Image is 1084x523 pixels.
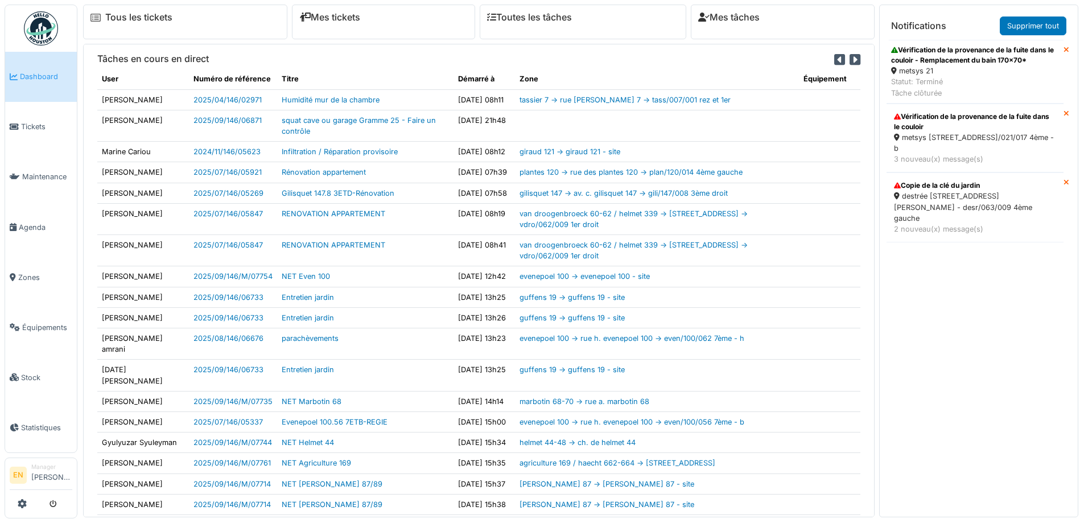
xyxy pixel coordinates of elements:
[97,328,189,360] td: [PERSON_NAME] amrani
[21,422,72,433] span: Statistiques
[894,154,1056,164] div: 3 nouveau(x) message(s)
[282,365,334,374] a: Entretien jardin
[454,69,515,89] th: Démarré à
[894,112,1056,132] div: Vérification de la provenance de la fuite dans le couloir
[520,147,620,156] a: giraud 121 -> giraud 121 - site
[97,266,189,287] td: [PERSON_NAME]
[10,463,72,490] a: EN Manager[PERSON_NAME]
[97,360,189,391] td: [DATE][PERSON_NAME]
[193,334,263,343] a: 2025/08/146/06676
[299,12,360,23] a: Mes tickets
[454,328,515,360] td: [DATE] 13h23
[520,365,625,374] a: guffens 19 -> guffens 19 - site
[277,69,453,89] th: Titre
[799,69,860,89] th: Équipement
[193,418,263,426] a: 2025/07/146/05337
[454,391,515,411] td: [DATE] 14h14
[454,203,515,234] td: [DATE] 08h19
[193,397,273,406] a: 2025/09/146/M/07735
[891,65,1059,76] div: metsys 21
[97,235,189,266] td: [PERSON_NAME]
[282,168,366,176] a: Rénovation appartement
[454,494,515,514] td: [DATE] 15h38
[282,334,339,343] a: parachèvements
[97,411,189,432] td: [PERSON_NAME]
[193,500,271,509] a: 2025/09/146/M/07714
[5,52,77,102] a: Dashboard
[193,314,263,322] a: 2025/09/146/06733
[515,69,799,89] th: Zone
[894,132,1056,154] div: metsys [STREET_ADDRESS]/021/017 4ème - b
[454,89,515,110] td: [DATE] 08h11
[454,266,515,287] td: [DATE] 12h42
[894,180,1056,191] div: Copie de la clé du jardin
[891,20,946,31] h6: Notifications
[97,110,189,141] td: [PERSON_NAME]
[520,272,650,281] a: evenepoel 100 -> evenepoel 100 - site
[193,96,262,104] a: 2025/04/146/02971
[282,480,382,488] a: NET [PERSON_NAME] 87/89
[887,172,1064,242] a: Copie de la clé du jardin destrée [STREET_ADDRESS][PERSON_NAME] - desr/063/009 4ème gauche 2 nouv...
[97,142,189,162] td: Marine Cariou
[22,322,72,333] span: Équipements
[454,360,515,391] td: [DATE] 13h25
[454,235,515,266] td: [DATE] 08h41
[454,110,515,141] td: [DATE] 21h48
[454,183,515,203] td: [DATE] 07h58
[5,252,77,302] a: Zones
[5,302,77,352] a: Équipements
[887,40,1064,104] a: Vérification de la provenance de la fuite dans le couloir - Remplacement du bain 170x70* metsys 2...
[5,102,77,152] a: Tickets
[520,334,744,343] a: evenepoel 100 -> rue h. evenepoel 100 -> even/100/062 7ème - h
[454,287,515,307] td: [DATE] 13h25
[282,438,334,447] a: NET Helmet 44
[193,168,262,176] a: 2025/07/146/05921
[19,222,72,233] span: Agenda
[282,241,385,249] a: RENOVATION APPARTEMENT
[894,191,1056,224] div: destrée [STREET_ADDRESS][PERSON_NAME] - desr/063/009 4ème gauche
[282,418,388,426] a: Evenepoel 100.56 7ETB-REGIE
[282,500,382,509] a: NET [PERSON_NAME] 87/89
[891,45,1059,65] div: Vérification de la provenance de la fuite dans le couloir - Remplacement du bain 170x70*
[193,209,263,218] a: 2025/07/146/05847
[193,147,261,156] a: 2024/11/146/05623
[97,391,189,411] td: [PERSON_NAME]
[520,209,748,229] a: van droogenbroeck 60-62 / helmet 339 -> [STREET_ADDRESS] -> vdro/062/009 1er droit
[193,480,271,488] a: 2025/09/146/M/07714
[454,473,515,494] td: [DATE] 15h37
[31,463,72,487] li: [PERSON_NAME]
[22,171,72,182] span: Maintenance
[454,307,515,328] td: [DATE] 13h26
[105,12,172,23] a: Tous les tickets
[24,11,58,46] img: Badge_color-CXgf-gQk.svg
[97,162,189,183] td: [PERSON_NAME]
[97,89,189,110] td: [PERSON_NAME]
[282,96,380,104] a: Humidité mur de la chambre
[520,438,636,447] a: helmet 44-48 -> ch. de helmet 44
[5,352,77,402] a: Stock
[97,287,189,307] td: [PERSON_NAME]
[102,75,118,83] span: translation missing: fr.shared.user
[20,71,72,82] span: Dashboard
[97,203,189,234] td: [PERSON_NAME]
[97,494,189,514] td: [PERSON_NAME]
[454,162,515,183] td: [DATE] 07h39
[520,480,694,488] a: [PERSON_NAME] 87 -> [PERSON_NAME] 87 - site
[1000,17,1066,35] a: Supprimer tout
[97,183,189,203] td: [PERSON_NAME]
[520,459,715,467] a: agriculture 169 / haecht 662-664 -> [STREET_ADDRESS]
[520,314,625,322] a: guffens 19 -> guffens 19 - site
[282,189,394,197] a: Gilisquet 147.8 3ETD-Rénovation
[97,53,209,64] h6: Tâches en cours en direct
[193,365,263,374] a: 2025/09/146/06733
[97,453,189,473] td: [PERSON_NAME]
[454,142,515,162] td: [DATE] 08h12
[282,314,334,322] a: Entretien jardin
[520,189,728,197] a: gilisquet 147 -> av. c. gilisquet 147 -> gili/147/008 3ème droit
[891,76,1059,98] div: Statut: Terminé Tâche clôturée
[282,147,398,156] a: Infiltration / Réparation provisoire
[189,69,277,89] th: Numéro de référence
[282,209,385,218] a: RENOVATION APPARTEMENT
[520,293,625,302] a: guffens 19 -> guffens 19 - site
[282,116,436,135] a: squat cave ou garage Gramme 25 - Faire un contrôle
